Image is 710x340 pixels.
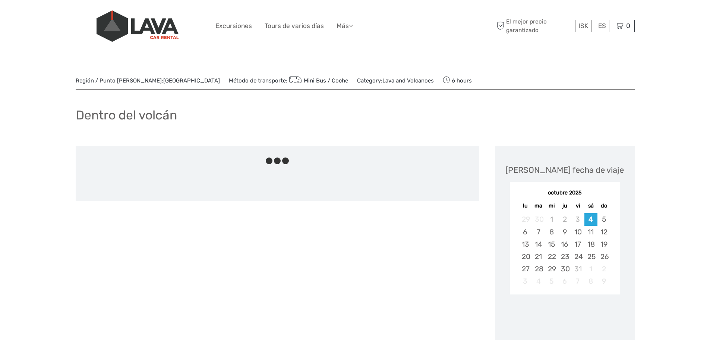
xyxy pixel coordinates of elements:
div: Not available miércoles, 1 de octubre de 2025 [545,213,558,225]
span: Método de transporte: [229,75,348,85]
div: Choose miércoles, 15 de octubre de 2025 [545,238,558,250]
div: Choose sábado, 4 de octubre de 2025 [584,213,597,225]
div: vi [571,201,584,211]
div: Choose viernes, 10 de octubre de 2025 [571,226,584,238]
div: octubre 2025 [510,189,620,197]
div: Choose lunes, 13 de octubre de 2025 [519,238,532,250]
div: Choose lunes, 6 de octubre de 2025 [519,226,532,238]
div: Choose martes, 7 de octubre de 2025 [532,226,545,238]
a: Excursiones [215,21,252,31]
div: [PERSON_NAME] fecha de viaje [505,164,624,176]
div: do [597,201,610,211]
div: ma [532,201,545,211]
div: Not available lunes, 29 de septiembre de 2025 [519,213,532,225]
div: Choose jueves, 30 de octubre de 2025 [558,263,571,275]
div: Choose martes, 21 de octubre de 2025 [532,250,545,263]
div: Not available viernes, 31 de octubre de 2025 [571,263,584,275]
div: Not available jueves, 6 de noviembre de 2025 [558,275,571,287]
div: Choose jueves, 23 de octubre de 2025 [558,250,571,263]
div: Choose martes, 28 de octubre de 2025 [532,263,545,275]
div: Choose sábado, 11 de octubre de 2025 [584,226,597,238]
a: Mini Bus / Coche [287,77,348,84]
div: Choose miércoles, 22 de octubre de 2025 [545,250,558,263]
div: Not available miércoles, 5 de noviembre de 2025 [545,275,558,287]
span: Category: [357,77,434,85]
div: Choose viernes, 24 de octubre de 2025 [571,250,584,263]
div: Choose sábado, 18 de octubre de 2025 [584,238,597,250]
div: Choose jueves, 9 de octubre de 2025 [558,226,571,238]
div: Not available sábado, 8 de noviembre de 2025 [584,275,597,287]
a: [GEOGRAPHIC_DATA] [163,77,220,84]
div: Choose lunes, 20 de octubre de 2025 [519,250,532,263]
div: Choose viernes, 17 de octubre de 2025 [571,238,584,250]
h1: Dentro del volcán [76,107,177,123]
div: Not available viernes, 3 de octubre de 2025 [571,213,584,225]
div: Not available lunes, 3 de noviembre de 2025 [519,275,532,287]
div: Choose domingo, 26 de octubre de 2025 [597,250,610,263]
a: Lava and Volcanoes [382,77,434,84]
span: El mejor precio garantizado [495,18,573,34]
div: Not available sábado, 1 de noviembre de 2025 [584,263,597,275]
div: mi [545,201,558,211]
div: Choose sábado, 25 de octubre de 2025 [584,250,597,263]
span: Región / Punto [PERSON_NAME]: [76,77,220,85]
div: Not available viernes, 7 de noviembre de 2025 [571,275,584,287]
div: Choose miércoles, 8 de octubre de 2025 [545,226,558,238]
div: Choose domingo, 19 de octubre de 2025 [597,238,610,250]
div: Choose lunes, 27 de octubre de 2025 [519,263,532,275]
div: lu [519,201,532,211]
div: ju [558,201,571,211]
div: month 2025-10 [512,213,617,287]
div: Not available domingo, 2 de noviembre de 2025 [597,263,610,275]
a: Más [337,21,353,31]
div: Loading... [562,314,567,319]
div: Not available domingo, 9 de noviembre de 2025 [597,275,610,287]
span: ISK [578,22,588,29]
div: Not available martes, 30 de septiembre de 2025 [532,213,545,225]
span: 0 [625,22,631,29]
span: 6 hours [443,75,472,85]
div: sá [584,201,597,211]
div: ES [595,20,609,32]
div: Choose miércoles, 29 de octubre de 2025 [545,263,558,275]
div: Not available jueves, 2 de octubre de 2025 [558,213,571,225]
div: Not available martes, 4 de noviembre de 2025 [532,275,545,287]
div: Choose martes, 14 de octubre de 2025 [532,238,545,250]
div: Choose domingo, 12 de octubre de 2025 [597,226,610,238]
div: Choose domingo, 5 de octubre de 2025 [597,213,610,225]
img: 523-13fdf7b0-e410-4b32-8dc9-7907fc8d33f7_logo_big.jpg [97,10,179,42]
a: Tours de varios días [265,21,324,31]
div: Choose jueves, 16 de octubre de 2025 [558,238,571,250]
